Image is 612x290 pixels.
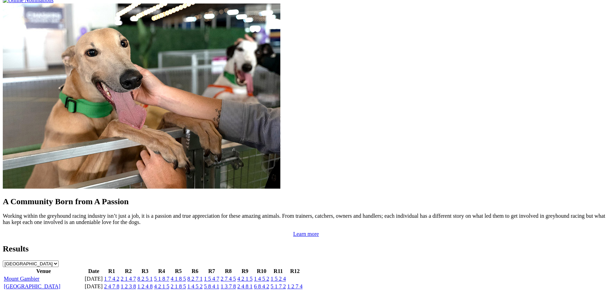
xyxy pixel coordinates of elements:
th: R4 [154,268,170,275]
a: 4 2 1 5 [237,276,253,282]
th: R1 [104,268,120,275]
th: R11 [270,268,286,275]
a: 2 4 8 1 [237,283,253,289]
a: [GEOGRAPHIC_DATA] [4,283,60,289]
a: 1 2 3 8 [121,283,136,289]
a: 1 5 2 4 [271,276,286,282]
a: 2 1 4 7 [121,276,136,282]
th: R3 [137,268,153,275]
a: Mount Gambier [4,276,40,282]
img: Westy_Cropped.jpg [3,3,280,189]
a: 4 2 1 5 [154,283,169,289]
td: [DATE] [84,275,103,282]
a: 1 3 7 8 [221,283,236,289]
th: R6 [187,268,203,275]
a: 5 1 8 7 [154,276,169,282]
a: 1 2 4 8 [137,283,153,289]
a: 6 8 4 2 [254,283,269,289]
a: 2 1 8 5 [171,283,186,289]
h2: A Community Born from A Passion [3,197,609,206]
th: Venue [3,268,84,275]
th: Date [84,268,103,275]
a: 2 4 7 8 [104,283,119,289]
h2: Results [3,244,609,254]
a: 8 2 5 1 [137,276,153,282]
th: R7 [204,268,220,275]
th: R9 [237,268,253,275]
a: 1 2 7 4 [287,283,303,289]
a: 5 8 4 1 [204,283,219,289]
a: 8 2 7 1 [187,276,203,282]
td: [DATE] [84,283,103,290]
th: R5 [170,268,186,275]
p: Working within the greyhound racing industry isn’t just a job, it is a passion and true appreciat... [3,213,609,225]
a: Learn more [293,231,319,237]
a: 2 7 4 5 [221,276,236,282]
a: 1 5 4 7 [204,276,219,282]
th: R12 [287,268,303,275]
a: 1 4 5 2 [254,276,269,282]
a: 4 1 8 5 [171,276,186,282]
a: 1 7 4 2 [104,276,119,282]
th: R10 [254,268,270,275]
a: 5 1 7 2 [271,283,286,289]
th: R8 [220,268,236,275]
a: 1 4 5 2 [187,283,203,289]
th: R2 [120,268,136,275]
